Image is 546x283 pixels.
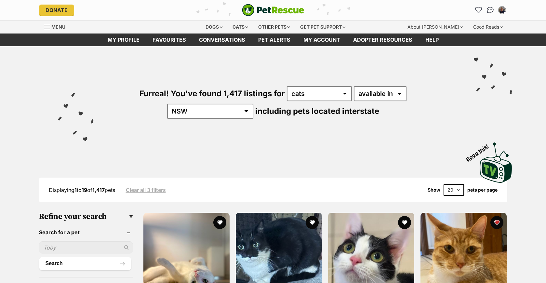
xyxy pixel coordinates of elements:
[146,34,193,46] a: Favourites
[101,34,146,46] a: My profile
[480,142,512,183] img: PetRescue TV logo
[140,89,285,98] span: Furreal! You've found 1,417 listings for
[51,24,65,30] span: Menu
[242,4,304,16] a: PetRescue
[297,34,347,46] a: My account
[480,137,512,184] a: Boop this!
[39,212,133,221] h3: Refine your search
[398,216,411,229] button: favourite
[193,34,252,46] a: conversations
[473,5,484,15] a: Favourites
[428,187,440,193] span: Show
[242,4,304,16] img: logo-cat-932fe2b9b8326f06289b0f2fb663e598f794de774fb13d1741a6617ecf9a85b4.svg
[296,20,350,34] div: Get pet support
[473,5,507,15] ul: Account quick links
[254,20,295,34] div: Other pets
[74,187,77,193] strong: 1
[201,20,227,34] div: Dogs
[49,187,115,193] span: Displaying to of pets
[306,216,319,229] button: favourite
[465,139,495,162] span: Boop this!
[255,106,379,116] span: including pets located interstate
[252,34,297,46] a: Pet alerts
[82,187,87,193] strong: 19
[490,216,503,229] button: favourite
[39,5,74,16] a: Donate
[228,20,253,34] div: Cats
[499,7,505,13] img: Vincent Malone profile pic
[126,187,166,193] a: Clear all 3 filters
[39,229,133,235] header: Search for a pet
[469,20,507,34] div: Good Reads
[39,257,131,270] button: Search
[347,34,419,46] a: Adopter resources
[467,187,498,193] label: pets per page
[497,5,507,15] button: My account
[403,20,467,34] div: About [PERSON_NAME]
[485,5,496,15] a: Conversations
[44,20,70,32] a: Menu
[39,241,133,254] input: Toby
[92,187,105,193] strong: 1,417
[419,34,445,46] a: Help
[487,7,494,13] img: chat-41dd97257d64d25036548639549fe6c8038ab92f7586957e7f3b1b290dea8141.svg
[213,216,226,229] button: favourite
